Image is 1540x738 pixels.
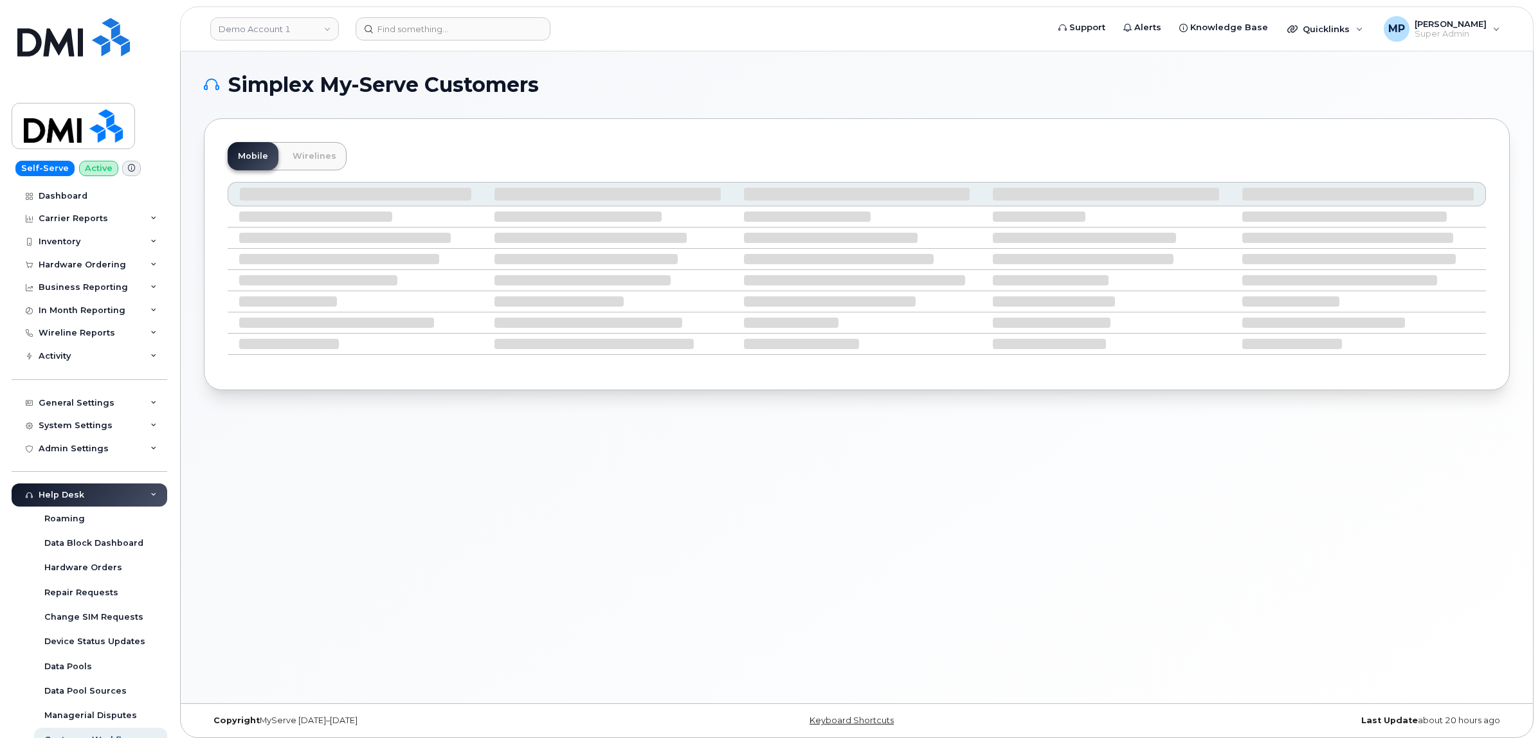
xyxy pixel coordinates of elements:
[228,142,278,170] a: Mobile
[228,75,539,94] span: Simplex My-Serve Customers
[1361,715,1418,725] strong: Last Update
[213,715,260,725] strong: Copyright
[282,142,347,170] a: Wirelines
[1074,715,1510,726] div: about 20 hours ago
[204,715,639,726] div: MyServe [DATE]–[DATE]
[810,715,894,725] a: Keyboard Shortcuts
